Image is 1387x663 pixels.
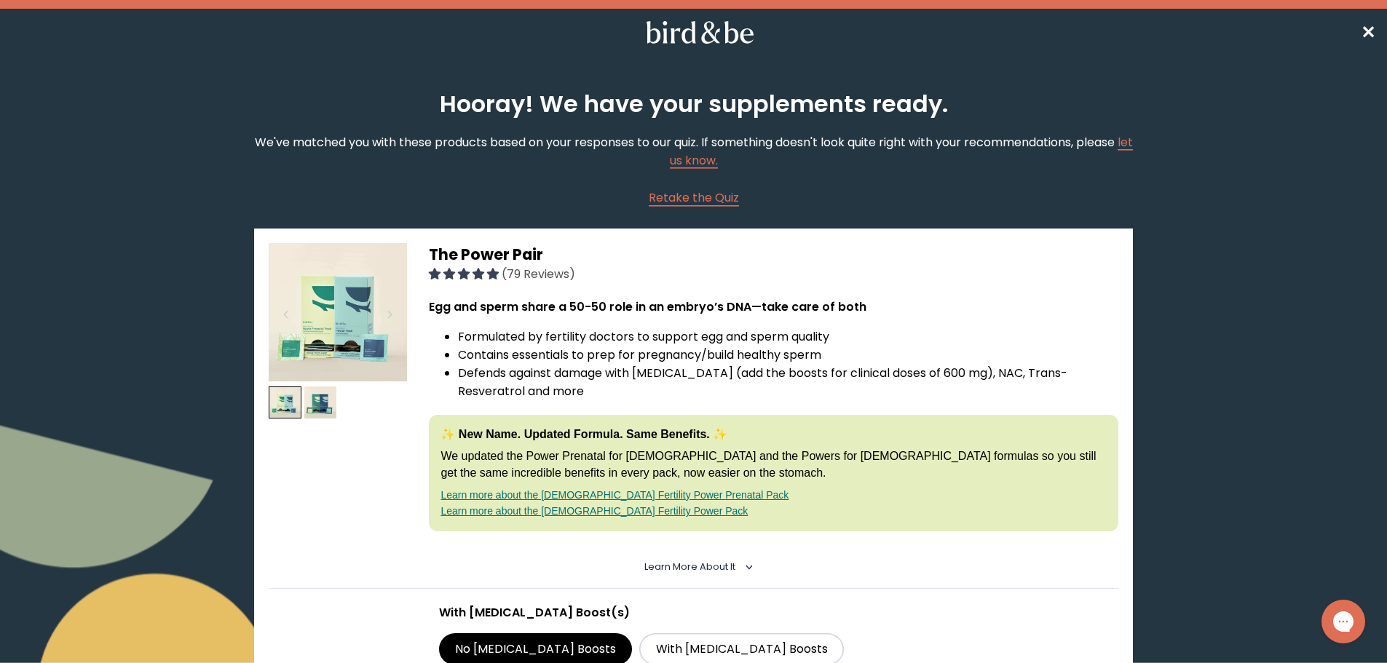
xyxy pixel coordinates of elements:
img: thumbnail image [304,386,337,419]
img: thumbnail image [269,243,407,381]
span: The Power Pair [429,244,543,265]
summary: Learn More About it < [644,560,743,573]
h2: Hooray! We have your supplements ready. [430,87,957,122]
i: < [740,563,753,571]
li: Contains essentials to prep for pregnancy/build healthy sperm [458,346,1118,364]
span: 4.92 stars [429,266,502,282]
a: let us know. [670,134,1133,169]
a: Retake the Quiz [649,188,739,207]
p: We've matched you with these products based on your responses to our quiz. If something doesn't l... [254,133,1132,170]
a: Learn more about the [DEMOGRAPHIC_DATA] Fertility Power Pack [440,505,748,517]
span: (79 Reviews) [502,266,575,282]
strong: ✨ New Name. Updated Formula. Same Benefits. ✨ [440,428,727,440]
li: Formulated by fertility doctors to support egg and sperm quality [458,327,1118,346]
p: With [MEDICAL_DATA] Boost(s) [439,603,949,622]
strong: Egg and sperm share a 50-50 role in an embryo’s DNA—take care of both [429,298,866,315]
a: Learn more about the [DEMOGRAPHIC_DATA] Fertility Power Prenatal Pack [440,489,789,501]
li: Defends against damage with [MEDICAL_DATA] (add the boosts for clinical doses of 600 mg), NAC, Tr... [458,364,1118,400]
iframe: Gorgias live chat messenger [1314,595,1372,648]
span: Retake the Quiz [649,189,739,206]
img: thumbnail image [269,386,301,419]
span: Learn More About it [644,560,735,573]
span: ✕ [1361,20,1375,44]
a: ✕ [1361,20,1375,45]
p: We updated the Power Prenatal for [DEMOGRAPHIC_DATA] and the Powers for [DEMOGRAPHIC_DATA] formul... [440,448,1106,481]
